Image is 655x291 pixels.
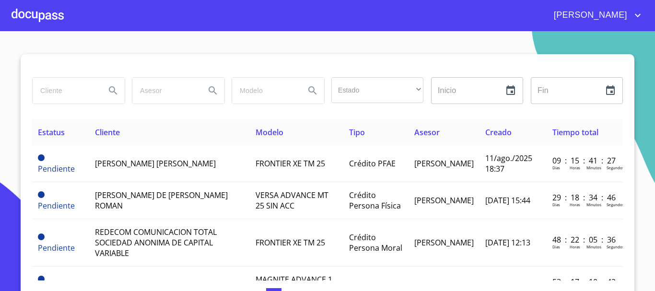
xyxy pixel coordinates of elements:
p: 29 : 18 : 34 : 46 [552,192,617,203]
span: REDECOM COMUNICACION TOTAL SOCIEDAD ANONIMA DE CAPITAL VARIABLE [95,227,217,258]
p: Horas [570,165,580,170]
span: Contado PFAE [349,279,400,290]
p: Minutos [586,165,601,170]
span: Tiempo total [552,127,598,138]
span: Cliente [95,127,120,138]
span: Pendiente [38,191,45,198]
span: FRONTIER XE TM 25 [256,237,325,248]
span: 11/ago./2025 18:37 [485,153,532,174]
input: search [33,78,98,104]
button: Search [301,79,324,102]
span: AURA [PERSON_NAME] [95,279,176,290]
span: Creado [485,127,512,138]
span: [DATE] 17:08 [485,279,530,290]
p: Horas [570,202,580,207]
p: 48 : 22 : 05 : 36 [552,234,617,245]
span: Pendiente [38,276,45,282]
p: 53 : 17 : 10 : 42 [552,277,617,287]
span: [PERSON_NAME] DE [PERSON_NAME] ROMAN [95,190,228,211]
button: Search [102,79,125,102]
p: Segundos [607,165,624,170]
span: [PERSON_NAME] [414,158,474,169]
p: Minutos [586,202,601,207]
p: Dias [552,202,560,207]
p: Minutos [586,244,601,249]
span: [PERSON_NAME] [414,195,474,206]
span: [PERSON_NAME] [414,237,474,248]
p: Segundos [607,202,624,207]
div: ​ [331,77,423,103]
p: Dias [552,244,560,249]
span: Crédito Persona Moral [349,232,402,253]
span: FRONTIER XE TM 25 [256,158,325,169]
span: [DATE] 12:13 [485,237,530,248]
span: VERSA ADVANCE MT 25 SIN ACC [256,190,328,211]
input: search [132,78,198,104]
span: [PERSON_NAME] [PERSON_NAME] [95,158,216,169]
span: Pendiente [38,200,75,211]
input: search [232,78,297,104]
span: Crédito PFAE [349,158,396,169]
p: Segundos [607,244,624,249]
p: Dias [552,165,560,170]
span: Modelo [256,127,283,138]
span: Pendiente [38,163,75,174]
span: Pendiente [38,233,45,240]
span: [PERSON_NAME] [414,279,474,290]
button: account of current user [547,8,643,23]
button: Search [201,79,224,102]
span: Asesor [414,127,440,138]
p: 09 : 15 : 41 : 27 [552,155,617,166]
p: Horas [570,244,580,249]
span: Tipo [349,127,365,138]
span: Estatus [38,127,65,138]
span: [PERSON_NAME] [547,8,632,23]
span: [DATE] 15:44 [485,195,530,206]
span: Pendiente [38,154,45,161]
span: Crédito Persona Física [349,190,401,211]
span: Pendiente [38,243,75,253]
